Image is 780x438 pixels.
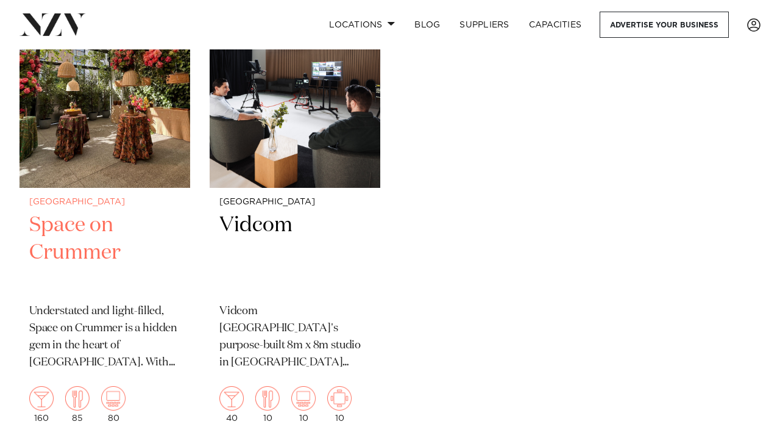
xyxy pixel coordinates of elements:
img: meeting.png [327,386,352,411]
img: theatre.png [291,386,316,411]
div: 160 [29,386,54,423]
div: 10 [255,386,280,423]
a: SUPPLIERS [450,12,519,38]
h2: Space on Crummer [29,212,180,294]
a: Advertise your business [600,12,729,38]
div: 80 [101,386,126,423]
div: 10 [327,386,352,423]
img: dining.png [65,386,90,411]
p: Vidcom [GEOGRAPHIC_DATA]'s purpose-built 8m x 8m studio in [GEOGRAPHIC_DATA] boasts overhead rigg... [219,303,370,372]
div: 40 [219,386,244,423]
small: [GEOGRAPHIC_DATA] [29,198,180,207]
p: Understated and light-filled, Space on Crummer is a hidden gem in the heart of [GEOGRAPHIC_DATA].... [29,303,180,372]
h2: Vidcom [219,212,370,294]
img: dining.png [255,386,280,411]
img: theatre.png [101,386,126,411]
small: [GEOGRAPHIC_DATA] [219,198,370,207]
img: cocktail.png [219,386,244,411]
a: Capacities [519,12,592,38]
a: Locations [319,12,405,38]
a: BLOG [405,12,450,38]
div: 10 [291,386,316,423]
img: nzv-logo.png [19,13,86,35]
div: 85 [65,386,90,423]
img: cocktail.png [29,386,54,411]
